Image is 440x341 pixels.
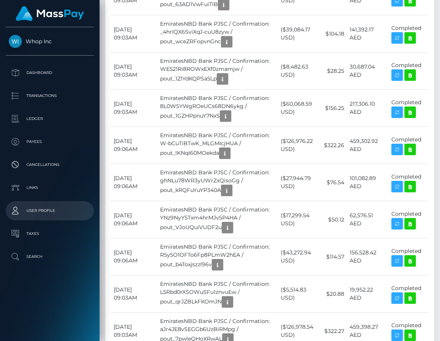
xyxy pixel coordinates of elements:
td: [DATE] 09:03AM [111,52,157,90]
td: [DATE] 09:03AM [111,15,157,52]
td: ($39,084.17 USD) [278,15,321,52]
td: EmiratesNBD Bank PJSC / Confirmation: L5Rbd0rXSOWuSFu1znvuEw / pout_qrJZBLkFKOmJN [157,275,278,313]
td: 217,306.10 AED [347,90,389,127]
span: Whop Inc [6,38,94,45]
td: Completed [389,52,429,90]
td: Completed [389,238,429,275]
td: $322.26 [321,127,347,164]
img: Whop Inc [9,35,22,48]
td: EmiratesNBD Bank PJSC / Confirmation: R5y5O1OFTo6Fp8PLmW2hEA / pout_b4Toxjszzl96v [157,238,278,275]
td: 62,576.51 AED [347,201,389,238]
td: $104.18 [321,15,347,52]
td: [DATE] 09:06AM [111,238,157,275]
td: $50.12 [321,201,347,238]
td: [DATE] 09:06AM [111,164,157,201]
td: Completed [389,275,429,313]
a: User Profile [6,201,94,220]
td: 19,952.22 AED [347,275,389,313]
td: ($126,976.22 USD) [278,127,321,164]
td: [DATE] 09:03AM [111,275,157,313]
td: [DATE] 09:03AM [111,90,157,127]
td: [DATE] 09:06AM [111,127,157,164]
p: Taxes [9,228,91,239]
td: 30,687.04 AED [347,52,389,90]
td: Completed [389,127,429,164]
a: Search [6,247,94,266]
td: 156,528.42 AED [347,238,389,275]
a: Taxes [6,224,94,243]
a: Cancellations [6,155,94,174]
td: EmiratesNBD Bank PJSC / Confirmation: YNz9NyY5Txm4hrMJv5P4HA / pout_VJoUQuiVUDF2u [157,201,278,238]
a: Transactions [6,86,94,105]
a: Links [6,178,94,197]
td: EmiratesNBD Bank PJSC / Confirmation: W-bCuTiBTwK_MLGMIcjHUA / pout_lKNqI60MOekda [157,127,278,164]
td: ($17,299.54 USD) [278,201,321,238]
td: EmiratesNBD Bank PJSC / Confirmation: ghNLu78WR3yUWrZxQisoGg / pout_kRQFuYuYP340A [157,164,278,201]
a: Payees [6,132,94,151]
td: 141,392.17 AED [347,15,389,52]
td: Completed [389,201,429,238]
p: Transactions [9,90,91,102]
td: EmiratesNBD Bank PJSC / Confirmation: _4hrIQX6SviXqJ-cuU8zyw / pout_wceZRFopvnGnc [157,15,278,52]
td: ($43,272.94 USD) [278,238,321,275]
td: ($60,068.59 USD) [278,90,321,127]
td: ($27,944.79 USD) [278,164,321,201]
a: Ledger [6,109,94,128]
td: $20.88 [321,275,347,313]
td: [DATE] 09:06AM [111,201,157,238]
p: Ledger [9,113,91,125]
td: EmiratesNBD Bank PJSC / Confirmation: WE521Ri8ROWxEXf0zmamjw / pout_1ZlYdKQPSa5Lp [157,52,278,90]
td: Completed [389,90,429,127]
td: EmiratesNBD Bank PJSC / Confirmation: 8L0W5YWgROeUCs68DN6ykg / pout_1GZHPpnuY7NxS [157,90,278,127]
td: $76.54 [321,164,347,201]
td: Completed [389,15,429,52]
img: MassPay Logo [16,6,84,21]
p: User Profile [9,205,91,216]
a: Dashboard [6,63,94,82]
td: $114.57 [321,238,347,275]
p: Search [9,251,91,262]
p: Payees [9,136,91,148]
td: 459,302.92 AED [347,127,389,164]
p: Dashboard [9,67,91,79]
p: Links [9,182,91,193]
td: $28.25 [321,52,347,90]
td: ($5,514.83 USD) [278,275,321,313]
td: 101,082.89 AED [347,164,389,201]
td: ($8,482.63 USD) [278,52,321,90]
p: Cancellations [9,159,91,170]
td: Completed [389,164,429,201]
td: $156.25 [321,90,347,127]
